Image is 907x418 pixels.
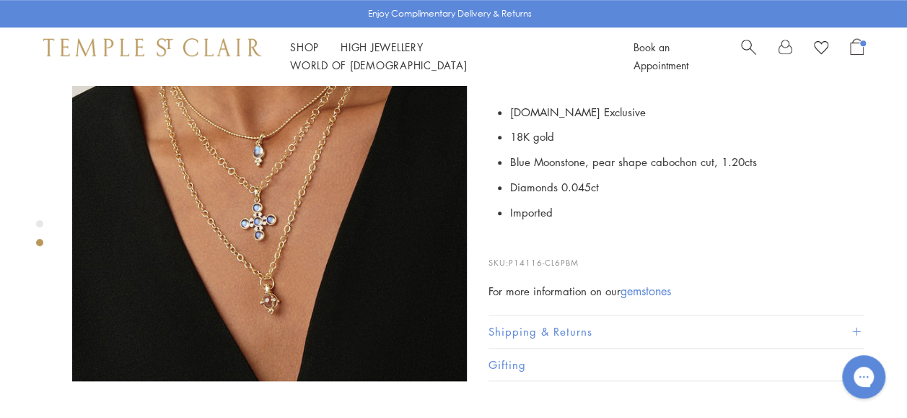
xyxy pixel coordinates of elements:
div: For more information on our [488,282,864,300]
a: High JewelleryHigh Jewellery [341,40,424,54]
div: Product gallery navigation [36,217,43,258]
a: ShopShop [290,40,319,54]
button: Gifting [488,348,864,380]
a: World of [DEMOGRAPHIC_DATA]World of [DEMOGRAPHIC_DATA] [290,58,467,72]
a: gemstones [621,283,671,299]
span: Diamonds 0.045ct [510,180,599,194]
a: Search [741,38,756,74]
a: Book an Appointment [634,40,688,72]
span: Blue Moonstone, pear shape cabochon cut, 1.20cts [510,154,757,169]
a: Open Shopping Bag [850,38,864,74]
nav: Main navigation [290,38,601,74]
iframe: Gorgias live chat messenger [835,350,893,404]
p: Enjoy Complimentary Delivery & Returns [368,6,532,21]
button: Shipping & Returns [488,315,864,348]
a: View Wishlist [814,38,828,60]
span: Imported [510,204,553,219]
img: Temple St. Clair [43,38,261,56]
span: [DOMAIN_NAME] Exclusive [510,104,646,118]
span: 18K gold [510,129,554,144]
span: P14116-CL6PBM [509,257,579,268]
p: SKU: [488,242,864,269]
